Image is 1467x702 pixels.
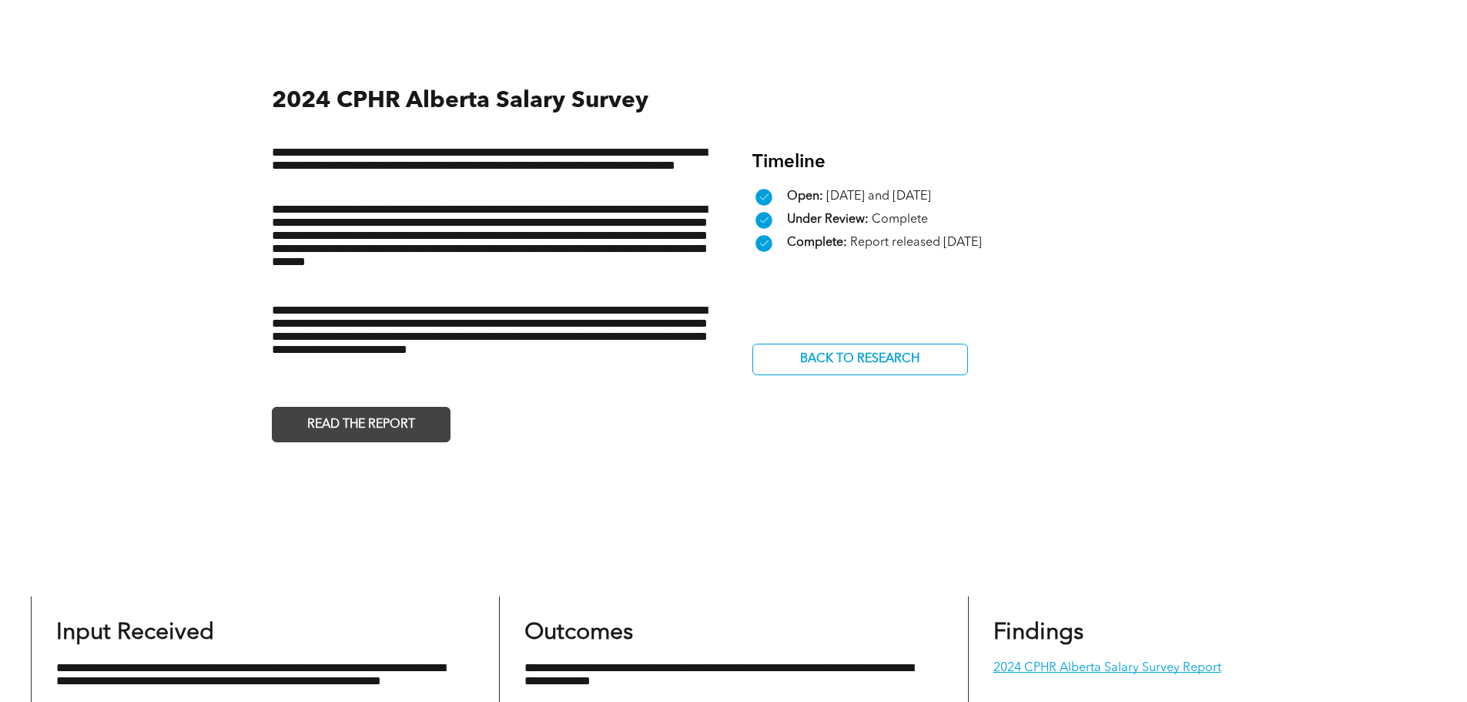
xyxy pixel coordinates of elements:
[850,237,982,249] span: Report released [DATE]
[993,662,1221,674] a: 2024 CPHR Alberta Salary Survey Report
[826,190,931,203] span: [DATE] and [DATE]
[272,407,450,442] a: READ THE REPORT
[872,213,928,226] span: Complete
[795,344,925,375] span: BACK TO RESEARCH
[787,190,823,203] span: Open:
[272,89,648,113] span: 2024 CPHR Alberta Salary Survey
[752,344,968,375] a: BACK TO RESEARCH
[302,410,420,440] span: READ THE REPORT
[524,621,633,644] span: Outcomes
[993,621,1084,644] span: Findings
[56,621,214,644] span: Input Received
[752,153,826,172] span: Timeline
[787,237,847,249] span: Complete:
[787,213,869,226] span: Under Review:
